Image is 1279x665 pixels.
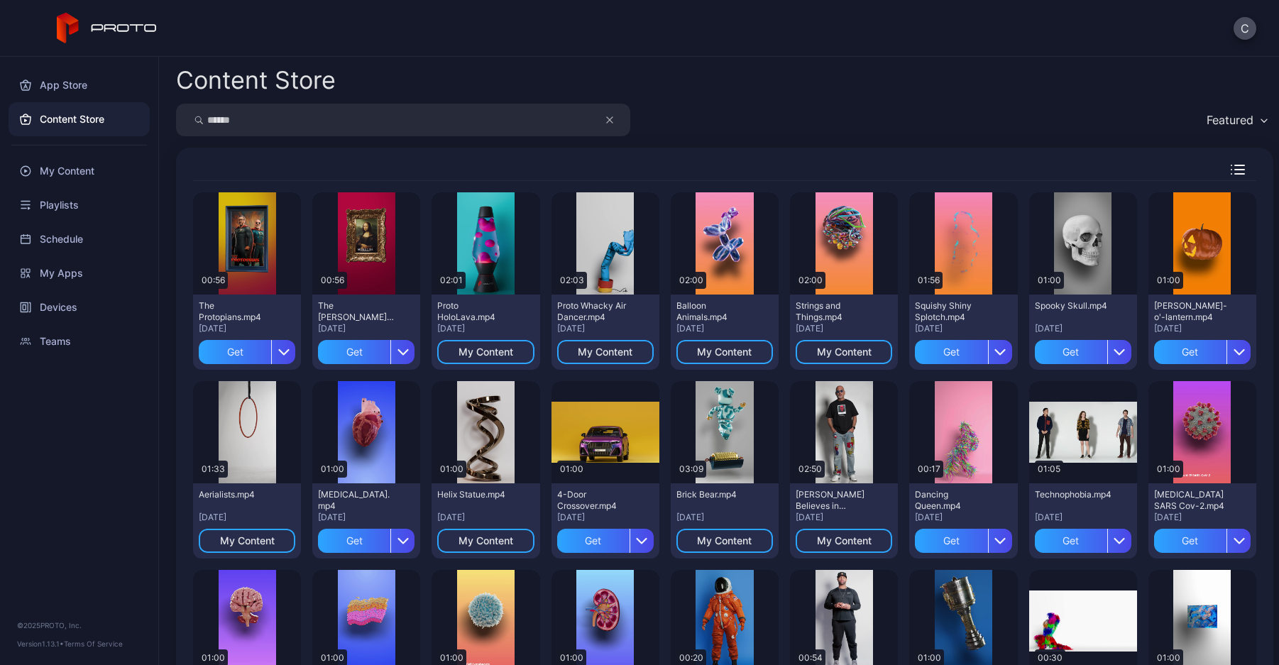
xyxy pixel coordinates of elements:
[437,529,534,553] button: My Content
[176,68,336,92] div: Content Store
[557,340,654,364] button: My Content
[1234,17,1256,40] button: C
[676,340,773,364] button: My Content
[1154,529,1226,553] div: Get
[437,512,534,523] div: [DATE]
[220,535,275,546] div: My Content
[1200,104,1273,136] button: Featured
[437,489,515,500] div: Helix Statue.mp4
[318,340,390,364] div: Get
[697,535,752,546] div: My Content
[9,256,150,290] a: My Apps
[199,340,295,364] button: Get
[318,529,415,553] button: Get
[796,340,892,364] button: My Content
[796,529,892,553] button: My Content
[915,529,1011,553] button: Get
[1035,529,1107,553] div: Get
[318,529,390,553] div: Get
[9,102,150,136] a: Content Store
[676,300,754,323] div: Balloon Animals.mp4
[676,529,773,553] button: My Content
[459,346,513,358] div: My Content
[318,489,396,512] div: Human Heart.mp4
[557,529,654,553] button: Get
[459,535,513,546] div: My Content
[796,489,874,512] div: Howie Mandel Believes in Proto.mp4
[1154,512,1251,523] div: [DATE]
[9,68,150,102] a: App Store
[318,340,415,364] button: Get
[199,300,277,323] div: The Protopians.mp4
[318,512,415,523] div: [DATE]
[1154,300,1232,323] div: Jack-o'-lantern.mp4
[1154,323,1251,334] div: [DATE]
[199,340,271,364] div: Get
[1035,340,1107,364] div: Get
[817,535,872,546] div: My Content
[199,323,295,334] div: [DATE]
[915,529,987,553] div: Get
[199,489,277,500] div: Aerialists.mp4
[1154,340,1226,364] div: Get
[817,346,872,358] div: My Content
[915,323,1011,334] div: [DATE]
[199,512,295,523] div: [DATE]
[437,323,534,334] div: [DATE]
[1035,340,1131,364] button: Get
[17,639,64,648] span: Version 1.13.1 •
[796,300,874,323] div: Strings and Things.mp4
[9,222,150,256] a: Schedule
[437,300,515,323] div: Proto HoloLava.mp4
[9,290,150,324] a: Devices
[9,188,150,222] a: Playlists
[1035,489,1113,500] div: Technophobia.mp4
[915,512,1011,523] div: [DATE]
[318,300,396,323] div: The Mona Lisa.mp4
[1154,529,1251,553] button: Get
[1035,529,1131,553] button: Get
[1207,113,1253,127] div: Featured
[1154,340,1251,364] button: Get
[64,639,123,648] a: Terms Of Service
[676,323,773,334] div: [DATE]
[676,512,773,523] div: [DATE]
[578,346,632,358] div: My Content
[796,323,892,334] div: [DATE]
[676,489,754,500] div: Brick Bear.mp4
[17,620,141,631] div: © 2025 PROTO, Inc.
[915,300,993,323] div: Squishy Shiny Splotch.mp4
[1035,512,1131,523] div: [DATE]
[557,489,635,512] div: 4-Door Crossover.mp4
[318,323,415,334] div: [DATE]
[557,512,654,523] div: [DATE]
[1154,489,1232,512] div: Covid-19 SARS Cov-2.mp4
[796,512,892,523] div: [DATE]
[557,300,635,323] div: Proto Whacky Air Dancer.mp4
[199,529,295,553] button: My Content
[1035,323,1131,334] div: [DATE]
[915,489,993,512] div: Dancing Queen.mp4
[557,323,654,334] div: [DATE]
[437,340,534,364] button: My Content
[557,529,630,553] div: Get
[915,340,987,364] div: Get
[9,324,150,358] a: Teams
[9,154,150,188] a: My Content
[915,340,1011,364] button: Get
[697,346,752,358] div: My Content
[1035,300,1113,312] div: Spooky Skull.mp4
